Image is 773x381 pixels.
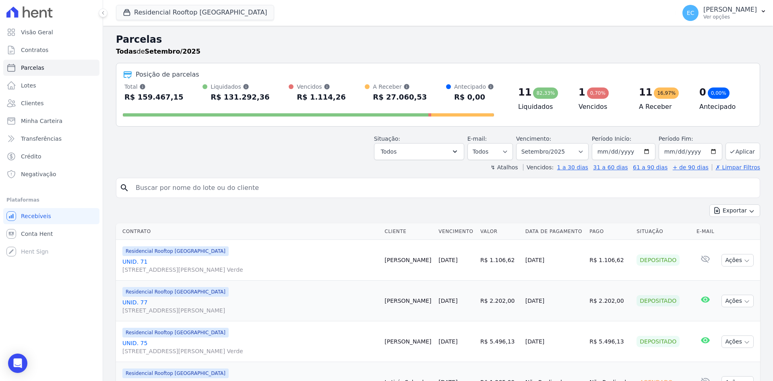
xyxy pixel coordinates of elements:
span: Parcelas [21,64,44,72]
span: Visão Geral [21,28,53,36]
a: Recebíveis [3,208,99,224]
label: Vencimento: [516,135,551,142]
div: R$ 0,00 [454,91,494,104]
label: E-mail: [467,135,487,142]
span: Contratos [21,46,48,54]
label: Período Inicío: [592,135,631,142]
div: Total [124,83,184,91]
a: Lotes [3,77,99,94]
th: Vencimento [435,223,477,240]
a: UNID. 75[STREET_ADDRESS][PERSON_NAME] Verde [122,339,378,355]
a: Transferências [3,131,99,147]
a: [DATE] [438,257,457,263]
h4: Liquidados [518,102,566,112]
th: Contrato [116,223,381,240]
span: Residencial Rooftop [GEOGRAPHIC_DATA] [122,287,229,297]
th: Valor [477,223,522,240]
h4: A Receber [639,102,686,112]
div: Depositado [637,336,680,347]
a: Conta Hent [3,226,99,242]
th: Situação [633,223,693,240]
p: [PERSON_NAME] [703,6,757,14]
div: Plataformas [6,195,96,205]
span: Negativação [21,170,56,178]
th: Data de Pagamento [522,223,586,240]
a: 31 a 60 dias [593,164,628,171]
button: Ações [721,295,754,307]
td: R$ 5.496,13 [477,321,522,362]
span: Crédito [21,152,41,160]
span: Recebíveis [21,212,51,220]
div: 11 [518,86,531,99]
div: R$ 27.060,53 [373,91,427,104]
label: ↯ Atalhos [490,164,518,171]
div: 11 [639,86,652,99]
div: 0,00% [708,87,730,99]
input: Buscar por nome do lote ou do cliente [131,180,756,196]
div: R$ 1.114,26 [297,91,345,104]
button: Todos [374,143,464,160]
a: Parcelas [3,60,99,76]
button: Ações [721,254,754,266]
div: R$ 159.467,15 [124,91,184,104]
div: Posição de parcelas [136,70,199,79]
div: Antecipado [454,83,494,91]
td: [DATE] [522,321,586,362]
th: Cliente [381,223,435,240]
label: Situação: [374,135,400,142]
td: [PERSON_NAME] [381,321,435,362]
a: [DATE] [438,298,457,304]
td: R$ 2.202,00 [586,281,633,321]
span: Clientes [21,99,43,107]
div: A Receber [373,83,427,91]
a: [DATE] [438,338,457,345]
label: Período Fim: [659,135,722,143]
td: [PERSON_NAME] [381,281,435,321]
div: Depositado [637,295,680,306]
a: Contratos [3,42,99,58]
a: Minha Carteira [3,113,99,129]
a: UNID. 77[STREET_ADDRESS][PERSON_NAME] [122,298,378,314]
span: EC [687,10,694,16]
a: 1 a 30 dias [557,164,588,171]
button: Ações [721,335,754,348]
a: ✗ Limpar Filtros [712,164,760,171]
td: R$ 2.202,00 [477,281,522,321]
a: Negativação [3,166,99,182]
td: [DATE] [522,281,586,321]
a: Visão Geral [3,24,99,40]
a: 61 a 90 dias [633,164,668,171]
th: Pago [586,223,633,240]
span: Todos [381,147,397,156]
label: Vencidos: [523,164,554,171]
div: Vencidos [297,83,345,91]
div: 1 [579,86,585,99]
p: de [116,47,200,56]
h2: Parcelas [116,32,760,47]
span: Residencial Rooftop [GEOGRAPHIC_DATA] [122,246,229,256]
td: R$ 1.106,62 [477,240,522,281]
h4: Vencidos [579,102,626,112]
button: Aplicar [725,143,760,160]
button: Exportar [709,204,760,217]
th: E-mail [693,223,718,240]
span: [STREET_ADDRESS][PERSON_NAME] Verde [122,266,378,274]
div: 16,97% [654,87,679,99]
button: EC [PERSON_NAME] Ver opções [676,2,773,24]
div: Open Intercom Messenger [8,354,27,373]
span: Residencial Rooftop [GEOGRAPHIC_DATA] [122,328,229,337]
td: [DATE] [522,240,586,281]
td: R$ 5.496,13 [586,321,633,362]
a: + de 90 dias [673,164,709,171]
div: R$ 131.292,36 [211,91,270,104]
span: [STREET_ADDRESS][PERSON_NAME] Verde [122,347,378,355]
td: [PERSON_NAME] [381,240,435,281]
div: Liquidados [211,83,270,91]
span: Conta Hent [21,230,53,238]
div: 82,33% [533,87,558,99]
div: 0,70% [587,87,609,99]
a: Crédito [3,148,99,164]
strong: Setembro/2025 [145,48,200,55]
div: 0 [699,86,706,99]
i: search [120,183,129,193]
